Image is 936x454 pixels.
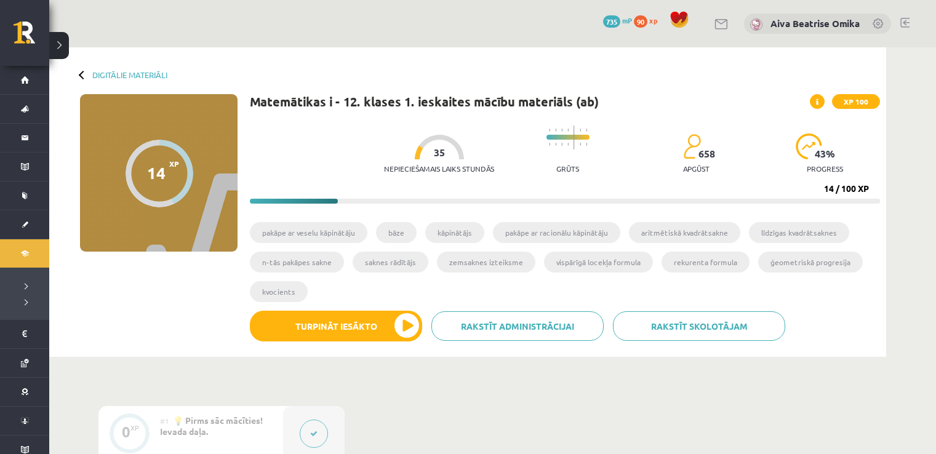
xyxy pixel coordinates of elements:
span: 735 [603,15,620,28]
span: #1 [160,416,169,426]
img: icon-short-line-57e1e144782c952c97e751825c79c345078a6d821885a25fce030b3d8c18986b.svg [555,129,556,132]
li: n-tās pakāpes sakne [250,252,344,273]
img: students-c634bb4e5e11cddfef0936a35e636f08e4e9abd3cc4e673bd6f9a4125e45ecb1.svg [683,133,701,159]
li: vispārīgā locekļa formula [544,252,653,273]
span: 35 [434,147,445,158]
img: icon-short-line-57e1e144782c952c97e751825c79c345078a6d821885a25fce030b3d8c18986b.svg [549,143,550,146]
a: Rakstīt skolotājam [613,311,785,341]
img: icon-short-line-57e1e144782c952c97e751825c79c345078a6d821885a25fce030b3d8c18986b.svg [586,143,587,146]
p: apgūst [683,164,710,173]
img: icon-short-line-57e1e144782c952c97e751825c79c345078a6d821885a25fce030b3d8c18986b.svg [561,143,562,146]
img: icon-short-line-57e1e144782c952c97e751825c79c345078a6d821885a25fce030b3d8c18986b.svg [586,129,587,132]
p: Grūts [556,164,579,173]
a: Rakstīt administrācijai [431,311,604,341]
li: kāpinātājs [425,222,484,243]
h1: Matemātikas i - 12. klases 1. ieskaites mācību materiāls (ab) [250,94,599,109]
span: XP [169,159,179,168]
li: bāze [376,222,417,243]
img: Aiva Beatrise Omika [750,18,762,31]
img: icon-short-line-57e1e144782c952c97e751825c79c345078a6d821885a25fce030b3d8c18986b.svg [580,129,581,132]
li: kvocients [250,281,308,302]
li: līdzīgas kvadrātsaknes [749,222,849,243]
span: 43 % [815,148,836,159]
img: icon-progress-161ccf0a02000e728c5f80fcf4c31c7af3da0e1684b2b1d7c360e028c24a22f1.svg [796,133,822,159]
span: 💡 Pirms sāc mācīties! Ievada daļa. [160,415,263,437]
p: progress [807,164,843,173]
img: icon-short-line-57e1e144782c952c97e751825c79c345078a6d821885a25fce030b3d8c18986b.svg [580,143,581,146]
a: 735 mP [603,15,632,25]
li: rekurenta formula [662,252,750,273]
a: Aiva Beatrise Omika [770,17,860,30]
button: Turpināt iesākto [250,311,422,341]
li: saknes rādītājs [353,252,428,273]
li: ģeometriskā progresija [758,252,863,273]
img: icon-short-line-57e1e144782c952c97e751825c79c345078a6d821885a25fce030b3d8c18986b.svg [549,129,550,132]
img: icon-short-line-57e1e144782c952c97e751825c79c345078a6d821885a25fce030b3d8c18986b.svg [561,129,562,132]
img: icon-long-line-d9ea69661e0d244f92f715978eff75569469978d946b2353a9bb055b3ed8787d.svg [574,125,575,149]
a: Rīgas 1. Tālmācības vidusskola [14,22,49,52]
span: 658 [698,148,715,159]
img: icon-short-line-57e1e144782c952c97e751825c79c345078a6d821885a25fce030b3d8c18986b.svg [567,129,569,132]
div: XP [130,424,139,431]
div: 0 [122,426,130,437]
li: pakāpe ar racionālu kāpinātāju [493,222,620,243]
span: 90 [634,15,647,28]
span: xp [649,15,657,25]
li: aritmētiskā kvadrātsakne [629,222,740,243]
span: XP 100 [832,94,880,109]
img: icon-short-line-57e1e144782c952c97e751825c79c345078a6d821885a25fce030b3d8c18986b.svg [555,143,556,146]
a: Digitālie materiāli [92,70,167,79]
div: 14 [147,164,166,182]
li: zemsaknes izteiksme [437,252,535,273]
li: pakāpe ar veselu kāpinātāju [250,222,367,243]
a: 90 xp [634,15,663,25]
img: icon-short-line-57e1e144782c952c97e751825c79c345078a6d821885a25fce030b3d8c18986b.svg [567,143,569,146]
p: Nepieciešamais laiks stundās [384,164,494,173]
span: mP [622,15,632,25]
